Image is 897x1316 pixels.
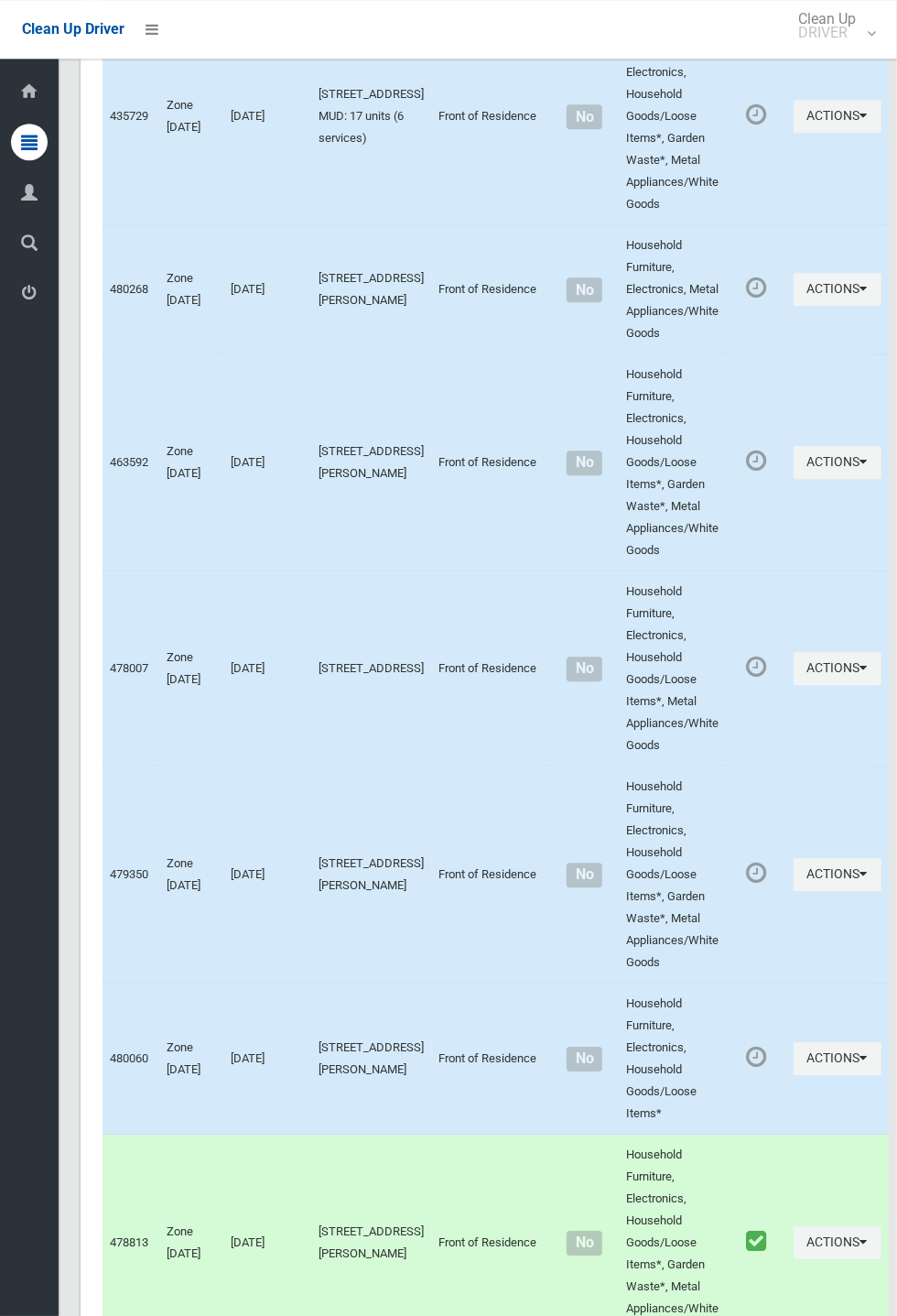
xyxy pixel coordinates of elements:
[223,984,311,1135] td: [DATE]
[794,273,881,307] button: Actions
[159,8,223,225] td: Zone [DATE]
[746,103,766,126] i: Booking awaiting collection. Mark as collected or report issues to complete task.
[311,571,431,767] td: [STREET_ADDRESS]
[431,984,551,1135] td: Front of Residence
[746,655,766,679] i: Booking awaiting collection. Mark as collected or report issues to complete task.
[159,767,223,984] td: Zone [DATE]
[311,767,431,984] td: [STREET_ADDRESS][PERSON_NAME]
[103,225,159,354] td: 480268
[159,225,223,354] td: Zone [DATE]
[619,571,726,767] td: Household Furniture, Electronics, Household Goods/Loose Items*, Metal Appliances/White Goods
[619,984,726,1135] td: Household Furniture, Electronics, Household Goods/Loose Items*
[794,1042,881,1076] button: Actions
[567,863,602,887] span: No
[567,451,602,475] span: No
[558,455,611,471] h4: Normal sized
[558,1235,611,1251] h4: Normal sized
[558,867,611,883] h4: Normal sized
[159,984,223,1135] td: Zone [DATE]
[558,661,611,677] h4: Normal sized
[431,225,551,354] td: Front of Residence
[619,767,726,984] td: Household Furniture, Electronics, Household Goods/Loose Items*, Garden Waste*, Metal Appliances/W...
[223,8,311,225] td: [DATE]
[794,446,881,480] button: Actions
[794,652,881,686] button: Actions
[431,8,551,225] td: Front of Residence
[567,104,602,129] span: No
[223,571,311,767] td: [DATE]
[223,225,311,354] td: [DATE]
[619,8,726,225] td: Household Furniture, Electronics, Household Goods/Loose Items*, Garden Waste*, Metal Appliances/W...
[558,282,611,298] h4: Normal sized
[311,8,431,225] td: [STREET_ADDRESS] MUD: 17 units (6 services)
[567,1231,602,1256] span: No
[103,984,159,1135] td: 480060
[223,767,311,984] td: [DATE]
[558,1051,611,1067] h4: Normal sized
[746,861,766,885] i: Booking awaiting collection. Mark as collected or report issues to complete task.
[746,276,766,299] i: Booking awaiting collection. Mark as collected or report issues to complete task.
[103,8,159,225] td: 435729
[619,354,726,571] td: Household Furniture, Electronics, Household Goods/Loose Items*, Garden Waste*, Metal Appliances/W...
[431,767,551,984] td: Front of Residence
[159,354,223,571] td: Zone [DATE]
[746,449,766,473] i: Booking awaiting collection. Mark as collected or report issues to complete task.
[746,1229,766,1253] i: Booking marked as collected.
[431,354,551,571] td: Front of Residence
[103,767,159,984] td: 479350
[103,571,159,767] td: 478007
[567,277,602,302] span: No
[223,354,311,571] td: [DATE]
[789,12,874,39] span: Clean Up
[558,109,611,125] h4: Normal sized
[311,354,431,571] td: [STREET_ADDRESS][PERSON_NAME]
[567,657,602,681] span: No
[794,858,881,892] button: Actions
[619,225,726,354] td: Household Furniture, Electronics, Metal Appliances/White Goods
[311,225,431,354] td: [STREET_ADDRESS][PERSON_NAME]
[567,1047,602,1071] span: No
[431,571,551,767] td: Front of Residence
[159,571,223,767] td: Zone [DATE]
[746,1045,766,1069] i: Booking awaiting collection. Mark as collected or report issues to complete task.
[794,1226,881,1260] button: Actions
[103,354,159,571] td: 463592
[22,20,124,38] span: Clean Up Driver
[798,26,856,39] small: DRIVER
[22,16,124,43] a: Clean Up Driver
[311,984,431,1135] td: [STREET_ADDRESS][PERSON_NAME]
[794,100,881,134] button: Actions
